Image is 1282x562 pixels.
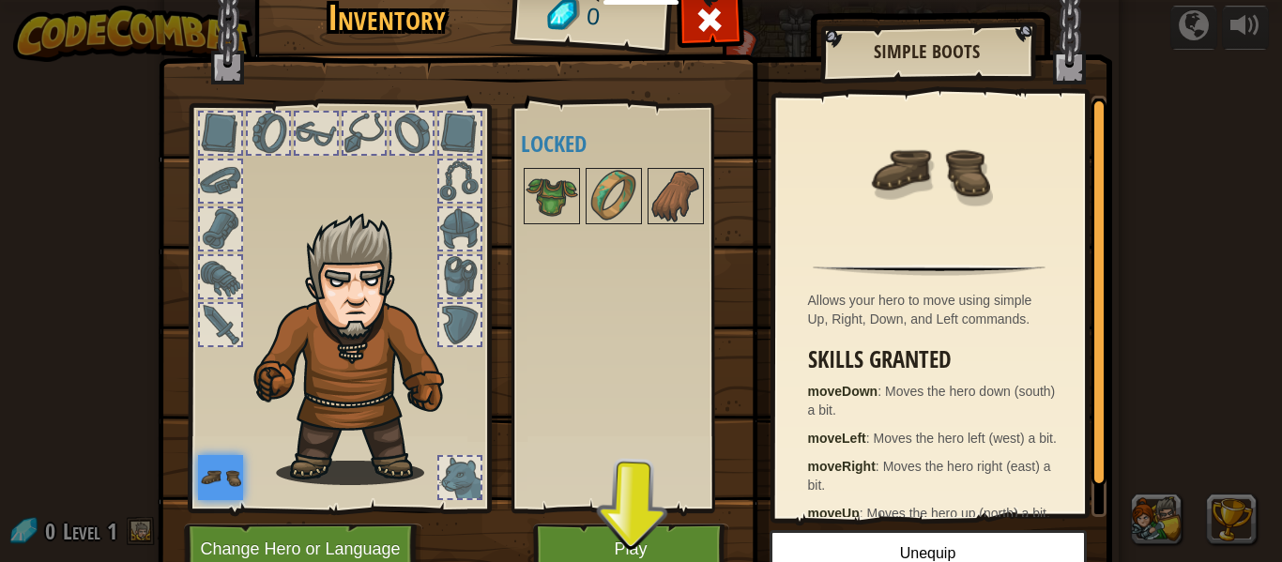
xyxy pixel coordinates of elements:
div: Allows your hero to move using simple Up, Right, Down, and Left commands. [808,291,1061,328]
img: hr.png [813,265,1045,276]
img: hair_m2.png [245,212,475,485]
span: : [866,431,874,446]
span: : [860,506,867,521]
strong: moveUp [808,506,860,521]
h4: Locked [521,131,742,156]
span: Moves the hero up (north) a bit. [867,506,1050,521]
img: portrait.png [526,170,578,222]
span: Moves the hero right (east) a bit. [808,459,1051,493]
strong: moveRight [808,459,876,474]
h3: Skills Granted [808,347,1061,372]
strong: moveLeft [808,431,866,446]
img: portrait.png [649,170,702,222]
img: portrait.png [198,455,243,500]
span: Moves the hero down (south) a bit. [808,384,1056,418]
span: : [876,459,883,474]
h2: Simple Boots [839,41,1015,62]
span: Moves the hero left (west) a bit. [874,431,1057,446]
strong: moveDown [808,384,878,399]
img: portrait.png [868,110,990,232]
span: : [878,384,885,399]
img: portrait.png [588,170,640,222]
